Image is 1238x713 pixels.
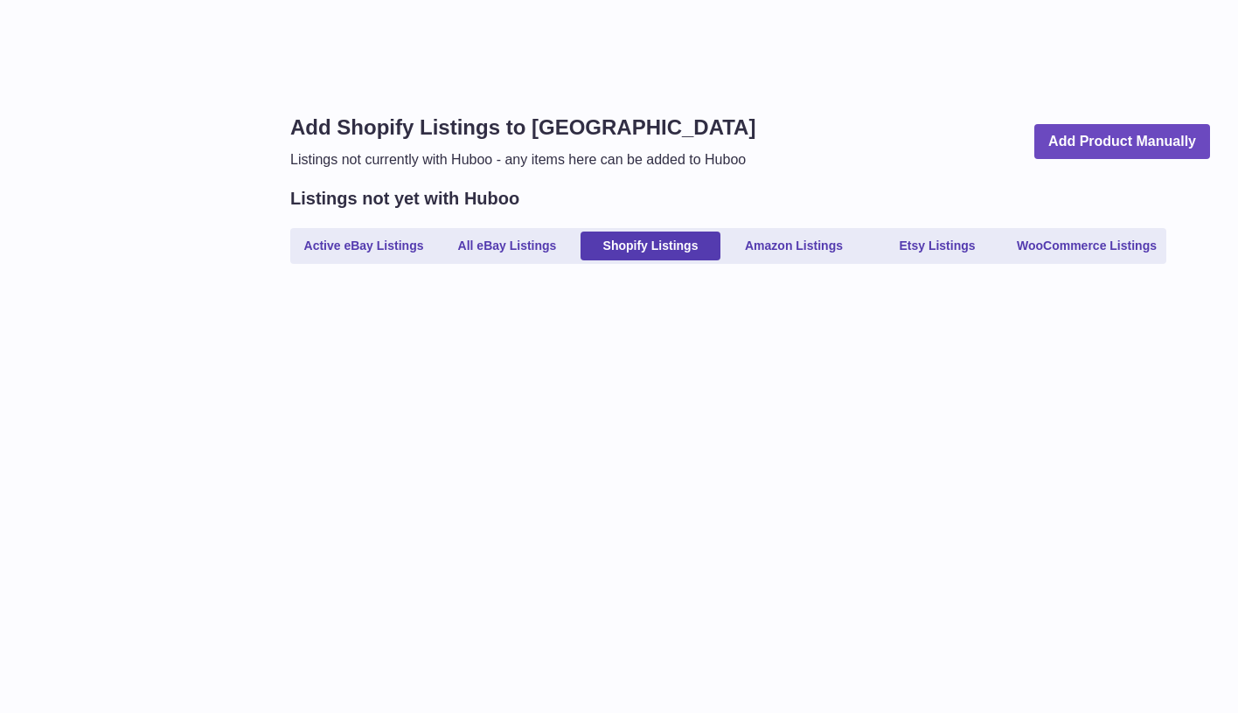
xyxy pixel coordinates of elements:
[294,232,434,260] a: Active eBay Listings
[437,232,577,260] a: All eBay Listings
[867,232,1007,260] a: Etsy Listings
[290,114,755,142] h1: Add Shopify Listings to [GEOGRAPHIC_DATA]
[1034,124,1210,160] a: Add Product Manually
[1011,232,1163,260] a: WooCommerce Listings
[724,232,864,260] a: Amazon Listings
[290,187,519,211] h2: Listings not yet with Huboo
[290,150,755,170] p: Listings not currently with Huboo - any items here can be added to Huboo
[581,232,720,260] a: Shopify Listings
